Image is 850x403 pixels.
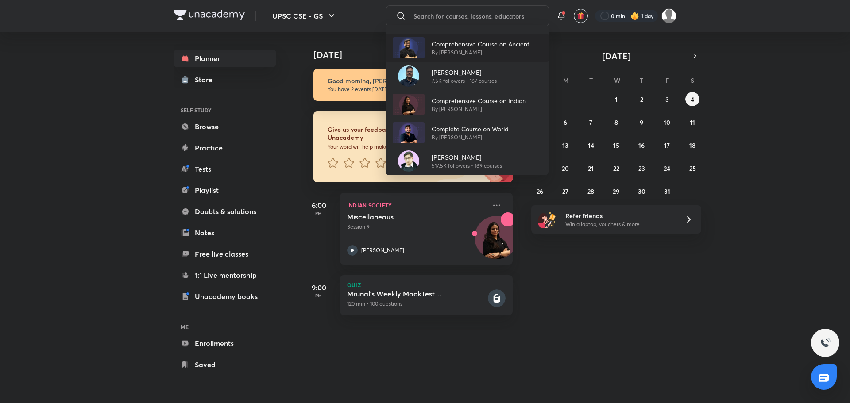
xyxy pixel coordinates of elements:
[386,119,549,147] a: AvatarComplete Course on World Geography through Maps with Current AffairsBy [PERSON_NAME]
[432,162,502,170] p: 517.5K followers • 169 courses
[393,122,425,143] img: Avatar
[432,77,497,85] p: 7.5K followers • 167 courses
[432,39,541,49] p: Comprehensive Course on Ancient History, Medieval History and Art and Culture
[393,37,425,58] img: Avatar
[386,62,549,90] a: Avatar[PERSON_NAME]7.5K followers • 167 courses
[386,147,549,175] a: Avatar[PERSON_NAME]517.5K followers • 169 courses
[398,65,419,87] img: Avatar
[432,134,541,142] p: By [PERSON_NAME]
[820,338,831,348] img: ttu
[432,124,541,134] p: Complete Course on World Geography through Maps with Current Affairs
[432,105,541,113] p: By [PERSON_NAME]
[432,68,497,77] p: [PERSON_NAME]
[386,90,549,119] a: AvatarComprehensive Course on Indian Society and Social JusticeBy [PERSON_NAME]
[393,94,425,115] img: Avatar
[432,96,541,105] p: Comprehensive Course on Indian Society and Social Justice
[398,150,419,172] img: Avatar
[386,34,549,62] a: AvatarComprehensive Course on Ancient History, Medieval History and Art and CultureBy [PERSON_NAME]
[432,153,502,162] p: [PERSON_NAME]
[432,49,541,57] p: By [PERSON_NAME]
